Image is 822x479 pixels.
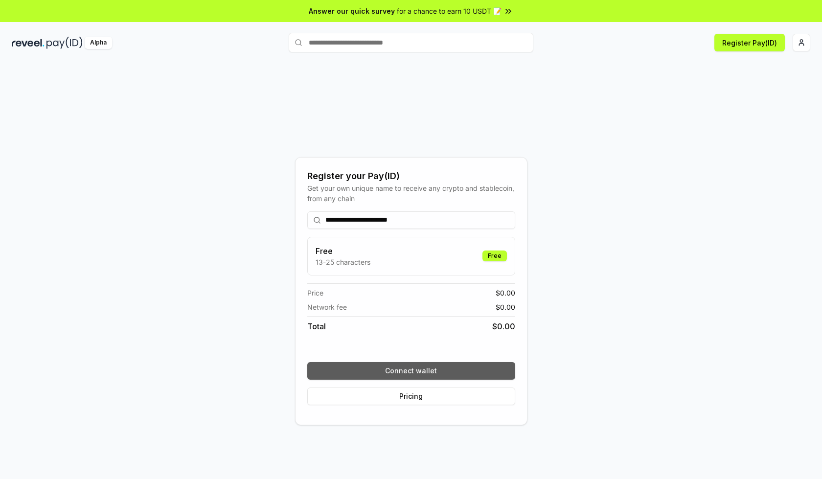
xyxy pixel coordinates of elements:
span: Price [307,288,323,298]
button: Connect wallet [307,362,515,380]
span: $ 0.00 [496,288,515,298]
h3: Free [316,245,370,257]
div: Get your own unique name to receive any crypto and stablecoin, from any chain [307,183,515,204]
span: Answer our quick survey [309,6,395,16]
div: Register your Pay(ID) [307,169,515,183]
span: Network fee [307,302,347,312]
span: for a chance to earn 10 USDT 📝 [397,6,502,16]
span: $ 0.00 [496,302,515,312]
p: 13-25 characters [316,257,370,267]
img: reveel_dark [12,37,45,49]
img: pay_id [46,37,83,49]
button: Register Pay(ID) [714,34,785,51]
span: $ 0.00 [492,320,515,332]
button: Pricing [307,388,515,405]
span: Total [307,320,326,332]
div: Free [482,251,507,261]
div: Alpha [85,37,112,49]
